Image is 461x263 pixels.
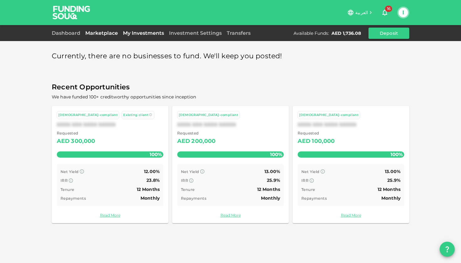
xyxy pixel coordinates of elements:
span: 16 [385,6,392,12]
a: Marketplace [83,30,120,36]
a: [DEMOGRAPHIC_DATA]-compliantXXXX XXX XXXX XXXXX Requested AED100,000100% Net Yield 13.00% IRR 25.... [293,106,409,223]
div: 300,000 [71,136,95,146]
span: Currently, there are no businesses to fund. We'll keep you posted! [52,50,282,62]
a: Dashboard [52,30,83,36]
span: 25.9% [387,177,400,183]
div: [DEMOGRAPHIC_DATA]-compliant [299,113,358,118]
span: 12.00% [144,169,160,174]
span: 100% [389,150,404,159]
span: Tenure [181,187,194,192]
span: Net Yield [181,169,199,174]
div: XXXX XXX XXXX XXXXX [57,122,163,128]
span: Net Yield [61,169,79,174]
span: Repayments [301,196,327,201]
span: Recent Opportunities [52,81,409,93]
span: Requested [177,130,216,136]
span: We have funded 100+ creditworthy opportunities since inception [52,94,196,100]
span: Existing client [123,113,148,117]
span: 25.9% [267,177,280,183]
span: 12 Months [378,187,400,192]
a: Read More [298,212,404,218]
a: [DEMOGRAPHIC_DATA]-compliant Existing clientXXXX XXX XXXX XXXXX Requested AED300,000100% Net Yiel... [52,106,168,223]
span: 12 Months [257,187,280,192]
div: [DEMOGRAPHIC_DATA]-compliant [58,113,118,118]
span: IRR [61,178,68,183]
span: IRR [181,178,188,183]
span: Requested [298,130,335,136]
div: Available Funds : [294,30,329,36]
span: 100% [268,150,284,159]
span: Repayments [61,196,86,201]
div: XXXX XXX XXXX XXXXX [298,122,404,128]
span: Tenure [301,187,315,192]
div: AED [177,136,190,146]
button: I [399,8,408,17]
span: 13.00% [264,169,280,174]
span: العربية [355,10,368,15]
span: Net Yield [301,169,320,174]
span: Monthly [140,195,160,201]
div: [DEMOGRAPHIC_DATA]-compliant [179,113,238,118]
a: My Investments [120,30,167,36]
span: 100% [148,150,163,159]
div: AED [298,136,310,146]
span: 12 Months [137,187,160,192]
div: AED [57,136,70,146]
span: Repayments [181,196,206,201]
a: [DEMOGRAPHIC_DATA]-compliantXXXX XXX XXXX XXXXX Requested AED200,000100% Net Yield 13.00% IRR 25.... [172,106,289,223]
div: AED 1,736.08 [331,30,361,36]
button: Deposit [368,28,409,39]
span: Monthly [261,195,280,201]
button: 16 [379,6,391,19]
span: Requested [57,130,95,136]
div: XXXX XXX XXXX XXXXX [177,122,284,128]
span: 23.8% [146,177,160,183]
span: IRR [301,178,309,183]
a: Investment Settings [167,30,224,36]
div: 100,000 [312,136,335,146]
a: Read More [177,212,284,218]
div: 200,000 [191,136,215,146]
span: 13.00% [385,169,400,174]
span: Monthly [381,195,400,201]
a: Transfers [224,30,253,36]
button: question [440,242,455,257]
a: Read More [57,212,163,218]
span: Tenure [61,187,74,192]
